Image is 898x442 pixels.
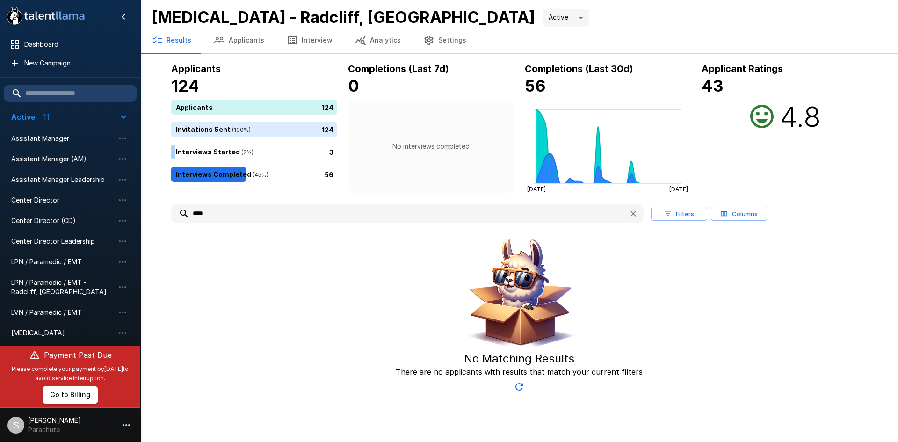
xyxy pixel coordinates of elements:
[344,27,412,53] button: Analytics
[171,76,199,95] b: 124
[412,27,478,53] button: Settings
[780,100,821,133] h2: 4.8
[525,76,546,95] b: 56
[203,27,275,53] button: Applicants
[543,9,589,27] div: Active
[329,147,333,157] p: 3
[464,351,574,366] h5: No Matching Results
[140,27,203,53] button: Results
[348,63,449,74] b: Completions (Last 7d)
[152,7,535,27] b: [MEDICAL_DATA] - Radcliff, [GEOGRAPHIC_DATA]
[325,169,333,179] p: 56
[702,63,783,74] b: Applicant Ratings
[711,207,767,221] button: Columns
[510,377,529,396] button: Updated Today - 4:42 PM
[275,27,344,53] button: Interview
[527,186,546,193] tspan: [DATE]
[669,186,688,193] tspan: [DATE]
[322,102,333,112] p: 124
[702,76,724,95] b: 43
[396,366,643,377] p: There are no applicants with results that match your current filters
[171,63,221,74] b: Applicants
[525,63,633,74] b: Completions (Last 30d)
[392,142,470,151] p: No interviews completed
[651,207,707,221] button: Filters
[461,234,578,351] img: Animated document
[322,124,333,134] p: 124
[348,76,359,95] b: 0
